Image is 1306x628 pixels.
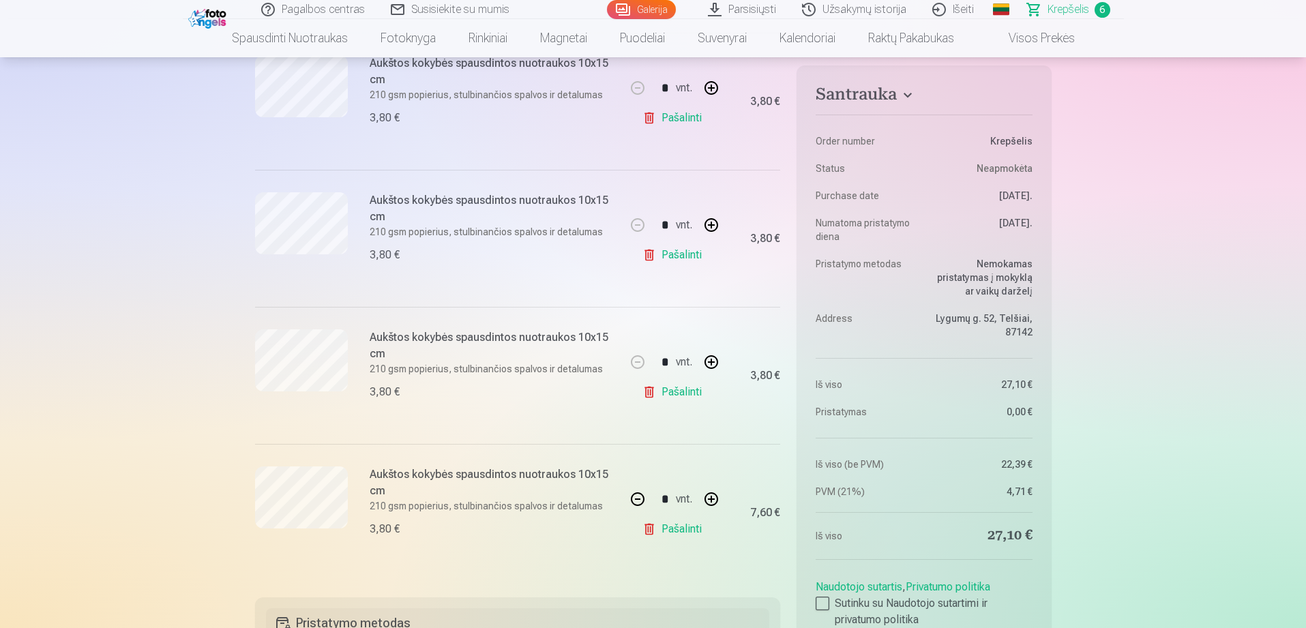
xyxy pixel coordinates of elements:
[188,5,230,29] img: /fa2
[816,134,917,148] dt: Order number
[642,241,707,269] a: Pašalinti
[750,372,780,380] div: 3,80 €
[931,458,1033,471] dd: 22,39 €
[931,189,1033,203] dd: [DATE].
[816,573,1032,628] div: ,
[370,247,400,263] div: 3,80 €
[676,72,692,104] div: vnt.
[370,110,400,126] div: 3,80 €
[370,55,616,88] h6: Aukštos kokybės spausdintos nuotraukos 10x15 cm
[816,485,917,498] dt: PVM (21%)
[931,485,1033,498] dd: 4,71 €
[816,189,917,203] dt: Purchase date
[642,378,707,406] a: Pašalinti
[970,19,1091,57] a: Visos prekės
[750,98,780,106] div: 3,80 €
[931,405,1033,419] dd: 0,00 €
[931,257,1033,298] dd: Nemokamas pristatymas į mokyklą ar vaikų darželį
[370,362,616,376] p: 210 gsm popierius, stulbinančios spalvos ir detalumas
[931,378,1033,391] dd: 27,10 €
[931,134,1033,148] dd: Krepšelis
[816,580,902,593] a: Naudotojo sutartis
[370,521,400,537] div: 3,80 €
[370,88,616,102] p: 210 gsm popierius, stulbinančios spalvos ir detalumas
[816,595,1032,628] label: Sutinku su Naudotojo sutartimi ir privatumo politika
[452,19,524,57] a: Rinkiniai
[642,515,707,543] a: Pašalinti
[216,19,364,57] a: Spausdinti nuotraukas
[906,580,990,593] a: Privatumo politika
[816,85,1032,109] button: Santrauka
[816,458,917,471] dt: Iš viso (be PVM)
[931,312,1033,339] dd: Lygumų g. 52, Telšiai, 87142
[642,104,707,132] a: Pašalinti
[750,509,780,517] div: 7,60 €
[763,19,852,57] a: Kalendoriai
[816,162,917,175] dt: Status
[370,466,616,499] h6: Aukštos kokybės spausdintos nuotraukos 10x15 cm
[816,312,917,339] dt: Address
[816,378,917,391] dt: Iš viso
[931,526,1033,545] dd: 27,10 €
[816,216,917,243] dt: Numatoma pristatymo diena
[816,257,917,298] dt: Pristatymo metodas
[681,19,763,57] a: Suvenyrai
[816,526,917,545] dt: Iš viso
[524,19,604,57] a: Magnetai
[370,329,616,362] h6: Aukštos kokybės spausdintos nuotraukos 10x15 cm
[676,346,692,378] div: vnt.
[676,209,692,241] div: vnt.
[604,19,681,57] a: Puodeliai
[1048,1,1089,18] span: Krepšelis
[676,483,692,515] div: vnt.
[977,162,1033,175] span: Neapmokėta
[1095,2,1110,18] span: 6
[370,384,400,400] div: 3,80 €
[931,216,1033,243] dd: [DATE].
[370,192,616,225] h6: Aukštos kokybės spausdintos nuotraukos 10x15 cm
[852,19,970,57] a: Raktų pakabukas
[816,405,917,419] dt: Pristatymas
[750,235,780,243] div: 3,80 €
[370,499,616,513] p: 210 gsm popierius, stulbinančios spalvos ir detalumas
[364,19,452,57] a: Fotoknyga
[370,225,616,239] p: 210 gsm popierius, stulbinančios spalvos ir detalumas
